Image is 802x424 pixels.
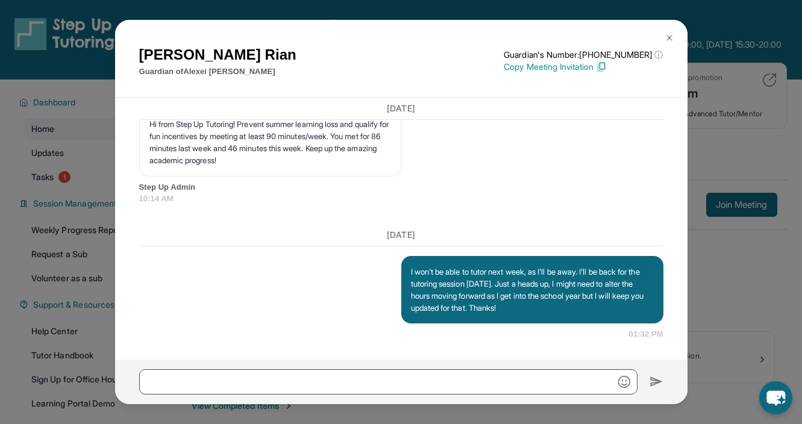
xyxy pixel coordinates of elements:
[504,49,663,61] p: Guardian's Number: [PHONE_NUMBER]
[139,229,663,241] h3: [DATE]
[139,102,663,114] h3: [DATE]
[650,375,663,389] img: Send icon
[411,266,654,314] p: I won't be able to tutor next week, as I'll be away. I'll be back for the tutoring session [DATE]...
[618,376,630,388] img: Emoji
[139,66,296,78] p: Guardian of Alexei [PERSON_NAME]
[654,49,663,61] span: ⓘ
[665,33,674,43] img: Close Icon
[139,181,663,193] span: Step Up Admin
[149,118,391,166] p: Hi from Step Up Tutoring! Prevent summer learning loss and qualify for fun incentives by meeting ...
[629,328,663,340] span: 01:32 PM
[504,61,663,73] p: Copy Meeting Invitation
[596,61,607,72] img: Copy Icon
[759,381,792,414] button: chat-button
[139,193,663,205] span: 10:14 AM
[139,44,296,66] h1: [PERSON_NAME] Rian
